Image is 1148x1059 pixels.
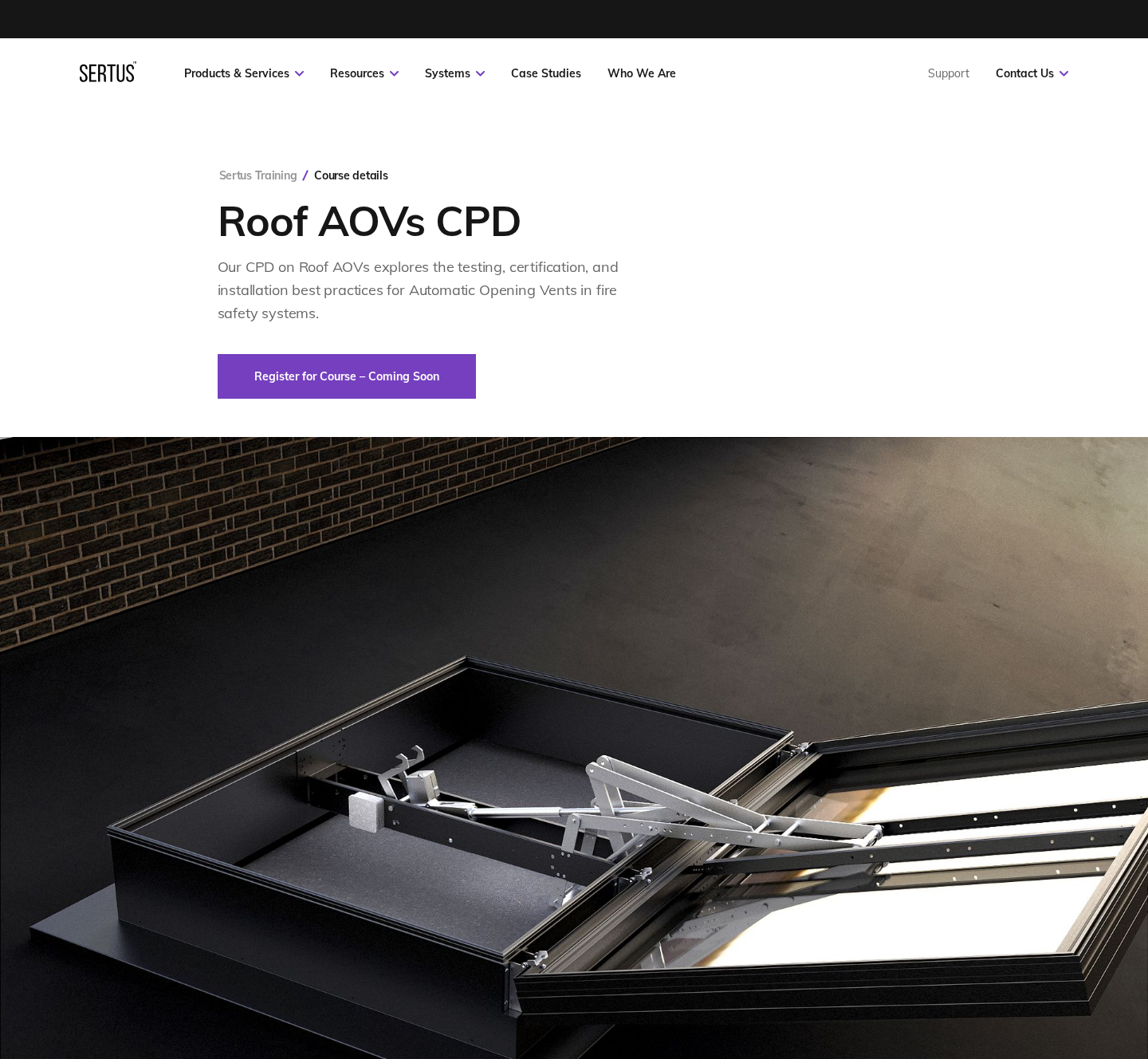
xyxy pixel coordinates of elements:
a: Contact Us [996,66,1068,81]
h1: Roof AOVs CPD [218,198,521,243]
a: Resources [330,66,399,81]
a: Support [928,66,969,81]
a: Case Studies [511,66,581,81]
a: Systems [425,66,485,81]
a: Register for Course – Coming Soon [218,354,476,399]
iframe: Chat Widget [1068,982,1148,1059]
a: Products & Services [184,66,304,81]
a: Who We Are [607,66,676,81]
div: Our CPD on Roof AOVs explores the testing, certification, and installation best practices for Aut... [218,256,656,325]
a: Sertus Training [219,168,297,183]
